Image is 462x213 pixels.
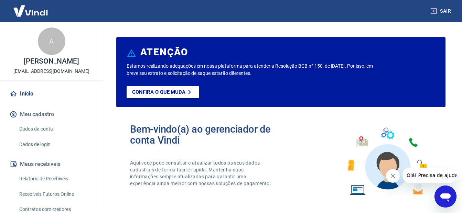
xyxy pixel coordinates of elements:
p: [EMAIL_ADDRESS][DOMAIN_NAME] [13,68,89,75]
iframe: Button to launch messaging window [434,186,456,208]
iframe: Message from company [402,168,456,183]
a: Início [8,86,95,101]
iframe: Close message [386,169,400,183]
button: Sair [429,5,454,18]
span: Olá! Precisa de ajuda? [4,5,58,10]
p: Estamos realizando adequações em nossa plataforma para atender a Resolução BCB nº 150, de [DATE].... [127,63,374,77]
p: Aqui você pode consultar e atualizar todos os seus dados cadastrais de forma fácil e rápida. Mant... [130,159,272,187]
p: [PERSON_NAME] [24,58,79,65]
div: A [38,27,65,55]
p: Confira o que muda [132,89,185,95]
h2: Bem-vindo(a) ao gerenciador de conta Vindi [130,124,281,146]
a: Dados da conta [17,122,95,136]
a: Recebíveis Futuros Online [17,187,95,201]
a: Confira o que muda [127,86,199,98]
img: Vindi [8,0,53,21]
a: Dados de login [17,137,95,152]
a: Relatório de Recebíveis [17,172,95,186]
button: Meus recebíveis [8,157,95,172]
h6: ATENÇÃO [140,49,188,56]
img: Imagem de um avatar masculino com diversos icones exemplificando as funcionalidades do gerenciado... [342,124,432,200]
button: Meu cadastro [8,107,95,122]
